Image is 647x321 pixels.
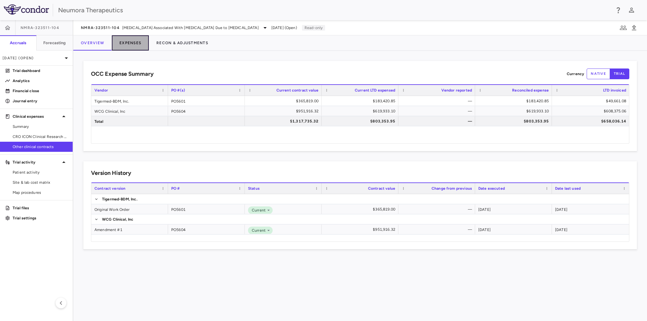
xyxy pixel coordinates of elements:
p: Trial settings [13,215,68,221]
p: Analytics [13,78,68,84]
div: $49,661.08 [558,96,626,106]
div: Amendment #1 [91,224,168,234]
span: [MEDICAL_DATA] Associated With [MEDICAL_DATA] Due to [MEDICAL_DATA] [122,25,259,31]
div: [DATE] [552,204,629,214]
span: LTD invoiced [603,88,626,92]
button: Expenses [112,35,149,51]
div: PO5604 [168,224,245,234]
div: $608,375.06 [558,106,626,116]
span: Date executed [478,186,505,191]
div: — [404,224,472,235]
h6: Forecasting [43,40,66,46]
div: $658,036.14 [558,116,626,126]
span: Reconciled expense [512,88,549,92]
p: Tigermed-BDM, Inc. [102,196,137,202]
span: Contract value [368,186,395,191]
div: WCG Clinical, Inc [91,106,168,116]
div: PO5601 [168,96,245,106]
div: $619,933.10 [327,106,395,116]
button: native [587,68,610,79]
button: Overview [73,35,112,51]
div: $365,819.00 [327,204,395,214]
p: Read-only [302,25,325,31]
p: WCG Clinical, Inc [102,217,134,222]
span: NMRA-323511-104 [21,25,59,30]
p: Trial activity [13,159,60,165]
span: Map procedures [13,190,68,195]
div: [DATE] [475,204,552,214]
button: trial [610,68,629,79]
span: Current LTD expensed [355,88,395,92]
div: Total [91,116,168,126]
button: Recon & Adjustments [149,35,216,51]
div: Original Work Order [91,204,168,214]
p: Trial dashboard [13,68,68,74]
span: Change from previous [432,186,472,191]
span: Other clinical contracts [13,144,68,150]
div: $951,916.32 [251,106,318,116]
div: PO5601 [168,204,245,214]
div: Tigermed-BDM, Inc. [91,96,168,106]
span: PO # [171,186,180,191]
div: $803,353.95 [327,116,395,126]
div: [DATE] [475,224,552,234]
div: PO5604 [168,106,245,116]
span: [DATE] (Open) [271,25,297,31]
span: Status [248,186,260,191]
p: Journal entry [13,98,68,104]
span: Date last used [555,186,581,191]
p: [DATE] (Open) [3,55,63,61]
div: $365,819.00 [251,96,318,106]
div: Neumora Therapeutics [58,5,610,15]
span: Vendor reported [441,88,472,92]
p: Financial close [13,88,68,94]
div: — [404,204,472,214]
span: Current contract value [276,88,318,92]
span: Vendor [94,88,108,92]
span: NMRA-323511-104 [81,25,120,30]
div: $183,420.85 [327,96,395,106]
div: — [404,106,472,116]
span: PO #(s) [171,88,185,92]
h6: Version History [91,169,131,177]
div: — [404,96,472,106]
span: Site & lab cost matrix [13,180,68,185]
div: $183,420.85 [481,96,549,106]
img: logo-full-SnFGN8VE.png [4,4,49,15]
div: $1,317,735.32 [251,116,318,126]
h6: OCC Expense Summary [91,70,154,78]
span: Contract version [94,186,125,191]
div: $803,353.95 [481,116,549,126]
span: CRO ICON Clinical Research Limited [13,134,68,140]
div: $619,933.10 [481,106,549,116]
div: [DATE] [552,224,629,234]
div: — [404,116,472,126]
span: Current [249,228,266,233]
div: $951,916.32 [327,224,395,235]
span: Summary [13,124,68,129]
span: Patient activity [13,169,68,175]
span: Current [249,207,266,213]
p: Trial files [13,205,68,211]
h6: Accruals [10,40,26,46]
p: Clinical expenses [13,114,60,119]
p: Currency [567,71,584,77]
